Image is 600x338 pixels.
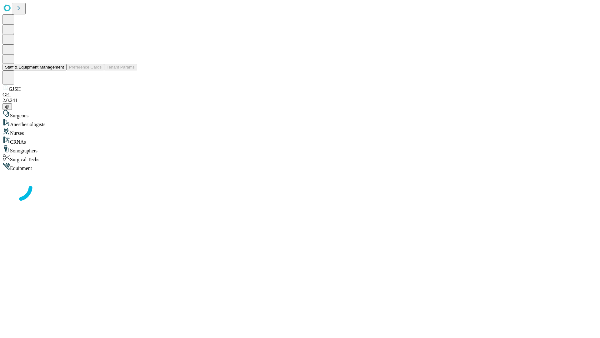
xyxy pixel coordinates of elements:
[2,110,597,119] div: Surgeons
[104,64,137,70] button: Tenant Params
[2,119,597,127] div: Anesthesiologists
[2,64,67,70] button: Staff & Equipment Management
[2,127,597,136] div: Nurses
[2,98,597,103] div: 2.0.241
[9,86,21,92] span: GJSH
[2,92,597,98] div: GEI
[2,136,597,145] div: CRNAs
[2,145,597,154] div: Sonographers
[5,104,9,109] span: @
[2,103,12,110] button: @
[2,162,597,171] div: Equipment
[67,64,104,70] button: Preference Cards
[2,154,597,162] div: Surgical Techs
